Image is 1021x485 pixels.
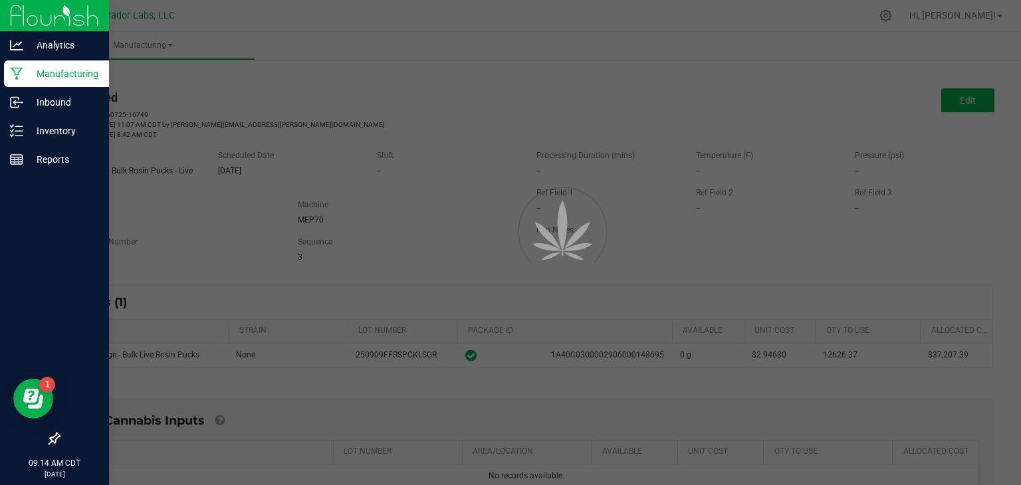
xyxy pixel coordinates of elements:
[6,457,103,469] p: 09:14 AM CDT
[10,39,23,52] inline-svg: Analytics
[23,123,103,139] p: Inventory
[23,66,103,82] p: Manufacturing
[23,94,103,110] p: Inbound
[39,377,55,393] iframe: Resource center unread badge
[23,37,103,53] p: Analytics
[10,153,23,166] inline-svg: Reports
[10,124,23,138] inline-svg: Inventory
[10,96,23,109] inline-svg: Inbound
[6,469,103,479] p: [DATE]
[23,151,103,167] p: Reports
[10,67,23,80] inline-svg: Manufacturing
[13,379,53,419] iframe: Resource center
